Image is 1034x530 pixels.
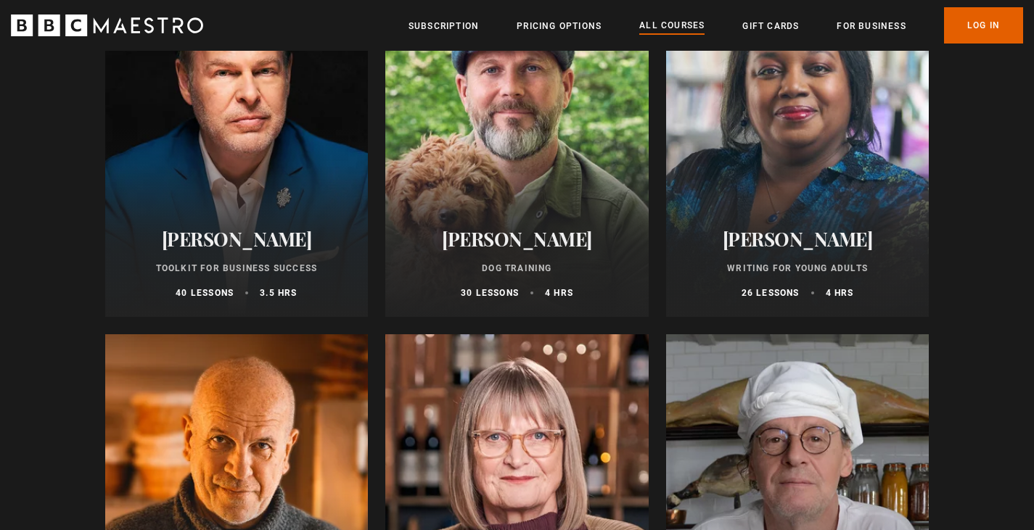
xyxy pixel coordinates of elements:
p: 4 hrs [545,286,573,299]
p: Writing for Young Adults [684,262,912,275]
h2: [PERSON_NAME] [684,228,912,250]
p: Toolkit for Business Success [123,262,351,275]
a: All Courses [639,18,705,34]
p: Dog Training [403,262,631,275]
p: 30 lessons [461,286,519,299]
p: 4 hrs [826,286,854,299]
a: Pricing Options [517,19,602,33]
p: 26 lessons [742,286,800,299]
a: For business [837,19,906,33]
h2: [PERSON_NAME] [403,228,631,250]
a: Subscription [409,19,479,33]
p: 40 lessons [176,286,234,299]
a: Gift Cards [742,19,799,33]
svg: BBC Maestro [11,15,203,36]
h2: [PERSON_NAME] [123,228,351,250]
p: 3.5 hrs [260,286,297,299]
a: Log In [944,7,1023,44]
nav: Primary [409,7,1023,44]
